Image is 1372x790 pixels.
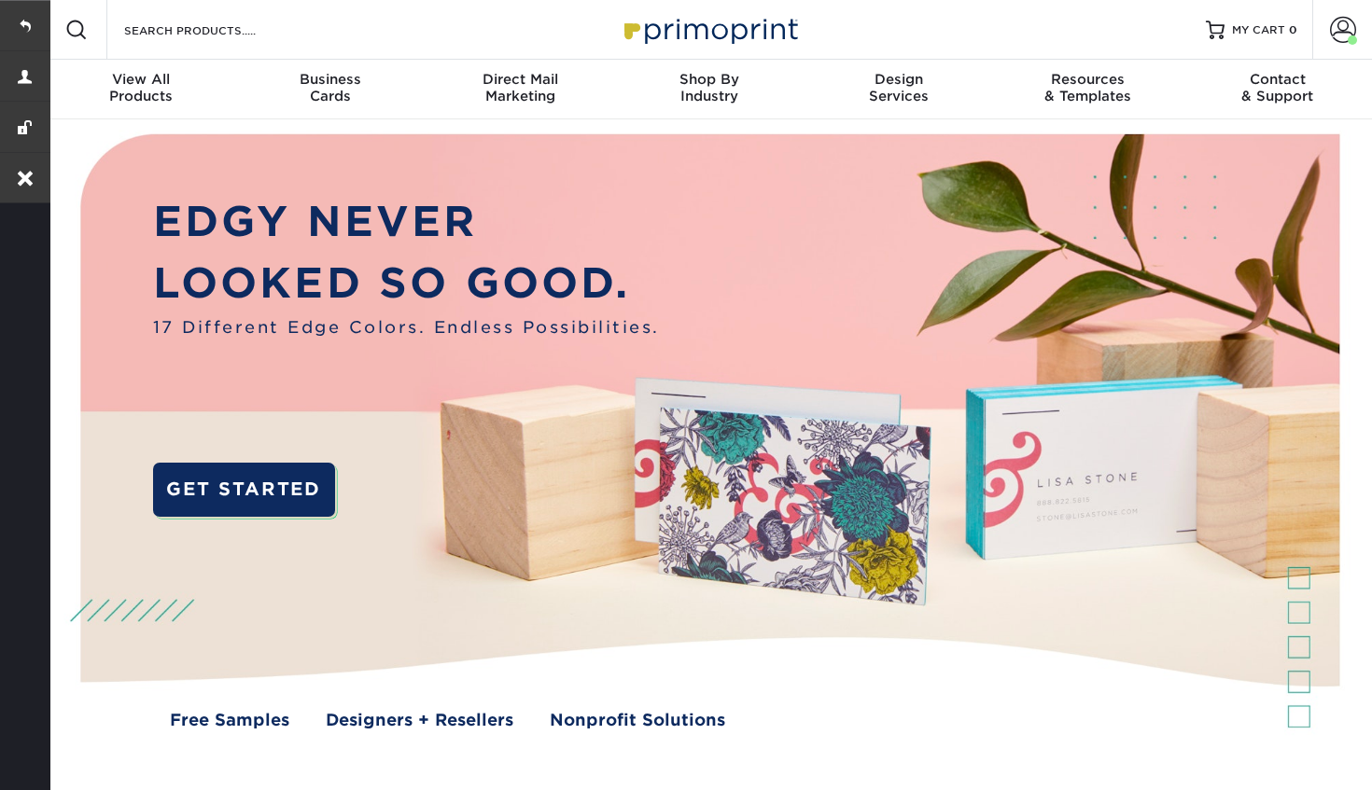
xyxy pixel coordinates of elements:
[993,71,1183,104] div: & Templates
[615,71,805,104] div: Industry
[153,463,335,517] a: GET STARTED
[615,60,805,119] a: Shop ByIndustry
[615,71,805,88] span: Shop By
[47,71,236,88] span: View All
[426,71,615,88] span: Direct Mail
[326,708,513,732] a: Designers + Resellers
[236,71,426,104] div: Cards
[236,60,426,119] a: BusinessCards
[153,253,660,314] p: LOOKED SO GOOD.
[993,60,1183,119] a: Resources& Templates
[426,60,615,119] a: Direct MailMarketing
[804,71,993,104] div: Services
[1183,71,1372,88] span: Contact
[550,708,725,732] a: Nonprofit Solutions
[804,71,993,88] span: Design
[1289,23,1297,36] span: 0
[47,71,236,104] div: Products
[993,71,1183,88] span: Resources
[1232,22,1285,38] span: MY CART
[122,19,304,41] input: SEARCH PRODUCTS.....
[1183,60,1372,119] a: Contact& Support
[804,60,993,119] a: DesignServices
[236,71,426,88] span: Business
[426,71,615,104] div: Marketing
[47,60,236,119] a: View AllProducts
[170,708,289,732] a: Free Samples
[1183,71,1372,104] div: & Support
[616,9,803,49] img: Primoprint
[153,315,660,340] span: 17 Different Edge Colors. Endless Possibilities.
[153,191,660,253] p: EDGY NEVER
